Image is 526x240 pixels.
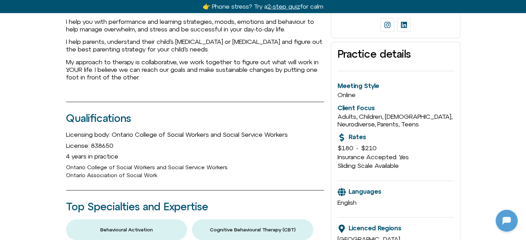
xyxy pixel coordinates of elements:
span: Sliding Scale Available [338,162,399,169]
span: Client Focus [338,104,375,112]
span: Languages [349,188,381,195]
span: Insurance Accepted: Yes [338,153,409,161]
u: 2-step quiz [267,3,300,10]
h2: Qualifications [66,113,324,124]
button: Expand Header Button [2,2,137,16]
p: My approach to therapy is collaborative, we work together to figure out what will work in YOUR li... [66,58,324,81]
p: I help parents, understand their child’s [MEDICAL_DATA] or [MEDICAL_DATA] and figure out the best... [66,38,324,53]
span: - [356,144,358,152]
svg: Voice Input Button [118,177,129,188]
span: Ontario College of Social Workers and Social Service Workers [66,164,228,170]
button: Cognitive Behavioural Therapy (CBT) [192,219,313,240]
img: N5FCcHC.png [6,3,17,15]
p: I help you with performance and learning strategies, moods, emotions and behaviour to help manage... [66,18,324,33]
span: 4 years in practice [66,153,118,160]
span: Ontario Association of Social Work [66,172,157,178]
span: Adults, Children, [DEMOGRAPHIC_DATA], Neurodiverse, Parents, Teens [338,113,452,128]
h2: Top Specialties and Expertise [66,201,324,212]
h1: [DOMAIN_NAME] [43,137,95,147]
textarea: Message Input [12,179,107,186]
button: Behavioural Activation [66,219,187,240]
a: 👉 Phone stress? Try a2-step quizfor calm [203,3,323,10]
span: Licenced Regions [349,224,401,232]
h2: Practice details [338,48,453,60]
h2: [DOMAIN_NAME] [20,4,106,13]
span: $210 [361,144,377,152]
iframe: Botpress [496,210,518,232]
svg: Restart Conversation Button [109,3,121,15]
svg: Close Chatbot Button [121,3,132,15]
span: English [338,199,357,206]
span: Rates [349,133,366,141]
span: Meeting Style [338,82,379,89]
span: License: 838650 [66,142,113,149]
img: N5FCcHC.png [55,102,83,130]
span: $180 [338,144,353,152]
span: Licensing body: Ontario College of Social Workers and Social Service Workers [66,131,288,138]
span: Online [338,91,356,98]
